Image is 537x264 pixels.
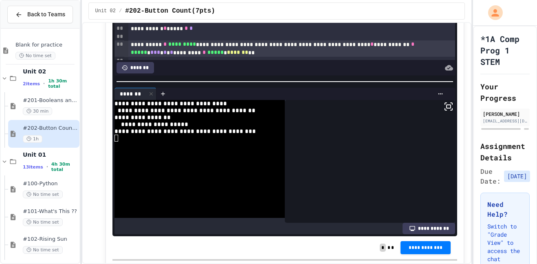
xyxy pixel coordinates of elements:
[23,151,78,158] span: Unit 01
[23,125,78,132] span: #202-Button Count(7pts)
[480,33,530,67] h1: *1A Comp Prog 1 STEM
[23,180,78,187] span: #100-Python
[483,118,527,124] div: [EMAIL_ADDRESS][DOMAIN_NAME]
[23,246,63,254] span: No time set
[7,6,73,23] button: Back to Teams
[23,81,40,87] span: 2 items
[43,80,45,87] span: •
[15,42,78,49] span: Blank for practice
[27,10,65,19] span: Back to Teams
[23,218,63,226] span: No time set
[480,166,501,186] span: Due Date:
[504,171,530,182] span: [DATE]
[480,140,530,163] h2: Assignment Details
[23,208,78,215] span: #101-What's This ??
[23,191,63,198] span: No time set
[487,200,523,219] h3: Need Help?
[480,81,530,104] h2: Your Progress
[23,97,78,104] span: #201-Booleans and Buttons(7pts)
[23,107,52,115] span: 30 min
[483,110,527,118] div: [PERSON_NAME]
[15,52,55,60] span: No time set
[95,8,116,14] span: Unit 02
[51,162,78,172] span: 4h 30m total
[125,6,215,16] span: #202-Button Count(7pts)
[480,3,505,22] div: My Account
[23,68,78,75] span: Unit 02
[23,135,42,143] span: 1h
[48,78,77,89] span: 1h 30m total
[46,164,48,170] span: •
[119,8,122,14] span: /
[23,236,78,243] span: #102-Rising Sun
[23,164,43,170] span: 13 items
